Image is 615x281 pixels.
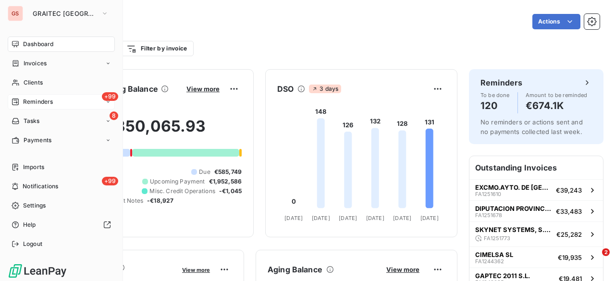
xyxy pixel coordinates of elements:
button: EXCMO.AYTO. DE [GEOGRAPHIC_DATA][PERSON_NAME]FA1251610€39,243 [469,179,603,200]
tspan: [DATE] [312,215,330,221]
span: CIMELSA SL [475,251,513,258]
button: CIMELSA SLFA1244362€19,935 [469,246,603,268]
div: GS [8,6,23,21]
button: View more [383,265,422,274]
h6: Reminders [480,77,522,88]
span: Imports [23,163,44,171]
span: GAPTEC 2011 S.L. [475,272,530,280]
span: -€1,045 [219,187,242,195]
span: Invoices [24,59,47,68]
span: FA1251610 [475,191,501,197]
span: EXCMO.AYTO. DE [GEOGRAPHIC_DATA][PERSON_NAME] [475,183,552,191]
span: -€18,927 [147,196,173,205]
span: Dashboard [23,40,53,49]
button: DIPUTACION PROVINCIAL DE CACERESFA1251678€33,483 [469,200,603,221]
span: €25,282 [556,231,582,238]
span: GRAITEC [GEOGRAPHIC_DATA] [33,10,97,17]
span: Payments [24,136,51,145]
span: Due [199,168,210,176]
span: View more [186,85,220,93]
span: FA1251773 [484,235,510,241]
span: Settings [23,201,46,210]
button: View more [184,85,222,93]
span: Notifications [23,182,58,191]
span: Help [23,220,36,229]
span: +99 [102,177,118,185]
span: DIPUTACION PROVINCIAL DE CACERES [475,205,552,212]
span: Tasks [24,117,40,125]
button: Filter by invoice [120,41,193,56]
span: SKYNET SYSTEMS, S.L.U [475,226,553,233]
span: Clients [24,78,43,87]
span: €19,935 [558,254,582,261]
tspan: [DATE] [366,215,384,221]
img: Logo LeanPay [8,263,67,279]
h4: €674.1K [526,98,588,113]
span: 3 days [309,85,341,93]
h6: Aging Balance [268,264,322,275]
span: Misc. Credit Operations [149,187,215,195]
span: Reminders [23,98,53,106]
span: FA1251678 [475,212,502,218]
span: Upcoming Payment [150,177,205,186]
span: View more [182,267,210,273]
tspan: [DATE] [284,215,303,221]
a: Help [8,217,115,232]
button: Actions [532,14,580,29]
button: View more [179,265,213,274]
span: View more [386,266,419,273]
h2: €3,350,065.93 [54,117,242,146]
span: €39,243 [556,186,582,194]
tspan: [DATE] [339,215,357,221]
span: 8 [110,111,118,120]
span: FA1244362 [475,258,504,264]
h4: 120 [480,98,510,113]
span: 2 [602,248,610,256]
span: €33,483 [556,208,582,215]
span: Amount to be reminded [526,92,588,98]
tspan: [DATE] [393,215,411,221]
span: €585,749 [214,168,242,176]
h6: Outstanding Invoices [469,156,603,179]
tspan: [DATE] [420,215,439,221]
button: SKYNET SYSTEMS, S.L.UFA1251773€25,282 [469,221,603,246]
iframe: Intercom live chat [582,248,605,271]
span: Logout [23,240,42,248]
span: +99 [102,92,118,101]
span: To be done [480,92,510,98]
h6: DSO [277,83,294,95]
span: No reminders or actions sent and no payments collected last week. [480,118,583,135]
span: €1,952,586 [209,177,242,186]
